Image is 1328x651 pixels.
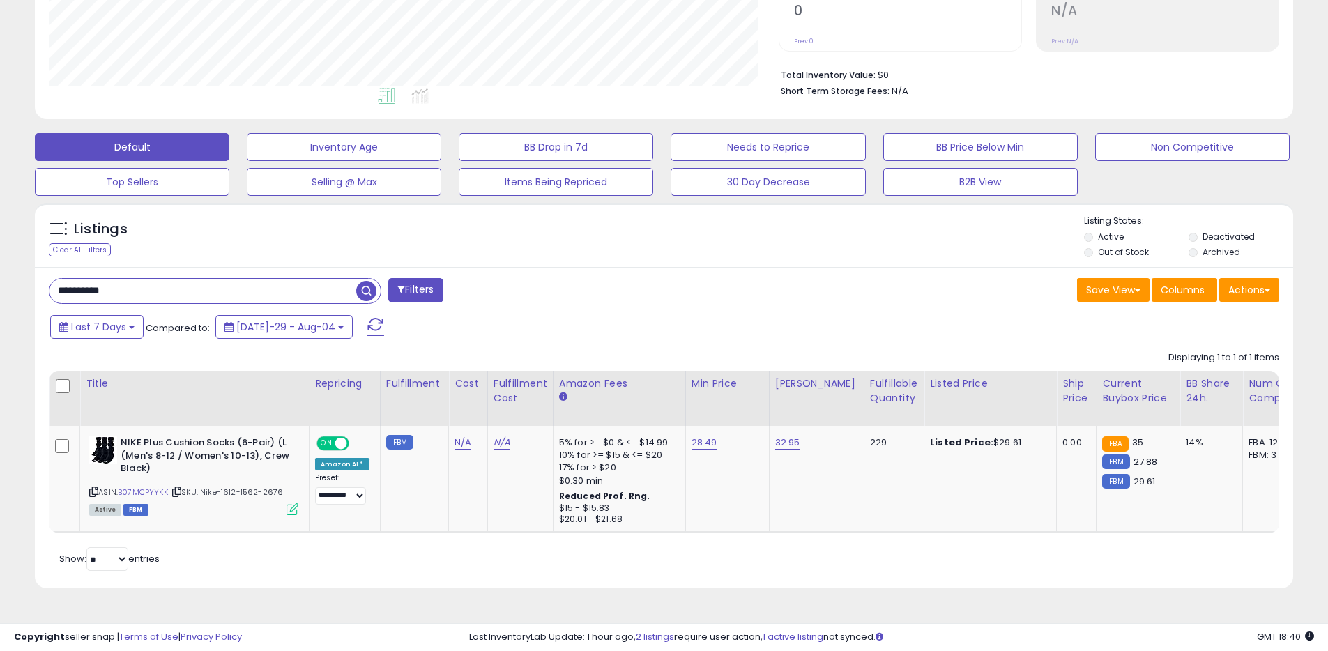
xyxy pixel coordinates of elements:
div: Displaying 1 to 1 of 1 items [1168,351,1279,365]
div: $0.30 min [559,475,675,487]
div: 0.00 [1062,436,1085,449]
div: Amazon Fees [559,376,680,391]
label: Active [1098,231,1124,243]
label: Archived [1203,246,1240,258]
small: FBM [386,435,413,450]
b: NIKE Plus Cushion Socks (6-Pair) (L (Men's 8-12 / Women's 10-13), Crew Black) [121,436,290,479]
h5: Listings [74,220,128,239]
span: N/A [892,84,908,98]
img: 41ZWDjEMu-L._SL40_.jpg [89,436,117,464]
div: Min Price [692,376,763,391]
span: | SKU: Nike-1612-1562-2676 [170,487,283,498]
div: 5% for >= $0 & <= $14.99 [559,436,675,449]
div: 14% [1186,436,1232,449]
div: Repricing [315,376,374,391]
span: Last 7 Days [71,320,126,334]
button: Filters [388,278,443,302]
button: 30 Day Decrease [671,168,865,196]
div: [PERSON_NAME] [775,376,858,391]
b: Short Term Storage Fees: [781,85,890,97]
div: Title [86,376,303,391]
div: 10% for >= $15 & <= $20 [559,449,675,461]
button: Items Being Repriced [459,168,653,196]
div: Fulfillment [386,376,443,391]
div: Fulfillable Quantity [870,376,918,406]
button: [DATE]-29 - Aug-04 [215,315,353,339]
div: Listed Price [930,376,1051,391]
b: Reduced Prof. Rng. [559,490,650,502]
a: Terms of Use [119,630,178,643]
small: FBM [1102,454,1129,469]
span: All listings currently available for purchase on Amazon [89,504,121,516]
button: Columns [1152,278,1217,302]
div: Clear All Filters [49,243,111,256]
a: Privacy Policy [181,630,242,643]
div: $29.61 [930,436,1046,449]
span: Compared to: [146,321,210,335]
a: 1 active listing [763,630,823,643]
div: Current Buybox Price [1102,376,1174,406]
button: Non Competitive [1095,133,1290,161]
div: Amazon AI * [315,458,369,470]
button: Default [35,133,229,161]
button: Top Sellers [35,168,229,196]
span: 29.61 [1134,475,1156,488]
a: N/A [494,436,510,450]
button: B2B View [883,168,1078,196]
div: Num of Comp. [1249,376,1299,406]
a: 28.49 [692,436,717,450]
div: Fulfillment Cost [494,376,547,406]
span: 2025-08-14 18:40 GMT [1257,630,1314,643]
div: FBA: 12 [1249,436,1295,449]
h2: 0 [794,3,1021,22]
span: FBM [123,504,148,516]
span: 27.88 [1134,455,1158,468]
a: N/A [455,436,471,450]
h2: N/A [1051,3,1279,22]
span: Columns [1161,283,1205,297]
a: 32.95 [775,436,800,450]
b: Total Inventory Value: [781,69,876,81]
button: Save View [1077,278,1150,302]
div: 17% for > $20 [559,461,675,474]
label: Deactivated [1203,231,1255,243]
div: FBM: 3 [1249,449,1295,461]
strong: Copyright [14,630,65,643]
div: 229 [870,436,913,449]
p: Listing States: [1084,215,1293,228]
label: Out of Stock [1098,246,1149,258]
button: Inventory Age [247,133,441,161]
span: OFF [347,438,369,450]
div: $15 - $15.83 [559,503,675,514]
div: Last InventoryLab Update: 1 hour ago, require user action, not synced. [469,631,1314,644]
small: FBM [1102,474,1129,489]
span: [DATE]-29 - Aug-04 [236,320,335,334]
span: 35 [1132,436,1143,449]
b: Listed Price: [930,436,993,449]
small: FBA [1102,436,1128,452]
small: Prev: N/A [1051,37,1078,45]
button: BB Drop in 7d [459,133,653,161]
div: $20.01 - $21.68 [559,514,675,526]
div: ASIN: [89,436,298,514]
button: Needs to Reprice [671,133,865,161]
div: Cost [455,376,482,391]
button: Last 7 Days [50,315,144,339]
small: Amazon Fees. [559,391,567,404]
div: Ship Price [1062,376,1090,406]
div: seller snap | | [14,631,242,644]
button: BB Price Below Min [883,133,1078,161]
span: ON [318,438,335,450]
li: $0 [781,66,1269,82]
span: Show: entries [59,552,160,565]
a: B07MCPYYKK [118,487,168,498]
a: 2 listings [636,630,674,643]
div: BB Share 24h. [1186,376,1237,406]
div: Preset: [315,473,369,505]
button: Selling @ Max [247,168,441,196]
button: Actions [1219,278,1279,302]
small: Prev: 0 [794,37,814,45]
